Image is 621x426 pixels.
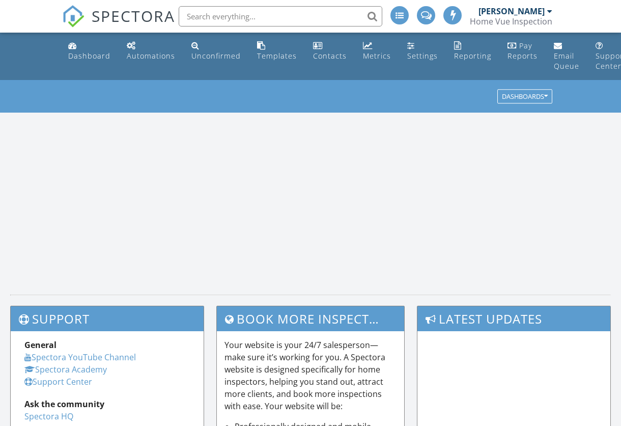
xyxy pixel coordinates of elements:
[187,37,245,66] a: Unconfirmed
[92,5,175,26] span: SPECTORA
[191,51,241,61] div: Unconfirmed
[497,90,552,104] button: Dashboards
[417,306,610,331] h3: Latest Updates
[309,37,351,66] a: Contacts
[550,37,583,76] a: Email Queue
[24,364,107,375] a: Spectora Academy
[478,6,545,16] div: [PERSON_NAME]
[507,41,538,61] div: Pay Reports
[127,51,175,61] div: Automations
[217,306,404,331] h3: Book More Inspections
[503,37,542,66] a: Pay Reports
[407,51,438,61] div: Settings
[554,51,579,71] div: Email Queue
[224,339,396,412] p: Your website is your 24/7 salesperson—make sure it’s working for you. A Spectora website is desig...
[24,376,92,387] a: Support Center
[502,93,548,100] div: Dashboards
[450,37,495,66] a: Reporting
[313,51,347,61] div: Contacts
[68,51,110,61] div: Dashboard
[359,37,395,66] a: Metrics
[64,37,115,66] a: Dashboard
[123,37,179,66] a: Automations (Advanced)
[179,6,382,26] input: Search everything...
[24,339,57,351] strong: General
[253,37,301,66] a: Templates
[24,411,73,422] a: Spectora HQ
[363,51,391,61] div: Metrics
[62,5,84,28] img: The Best Home Inspection Software - Spectora
[470,16,552,26] div: Home Vue Inspection
[62,14,175,35] a: SPECTORA
[454,51,491,61] div: Reporting
[403,37,442,66] a: Settings
[11,306,204,331] h3: Support
[24,352,136,363] a: Spectora YouTube Channel
[257,51,297,61] div: Templates
[24,398,190,410] div: Ask the community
